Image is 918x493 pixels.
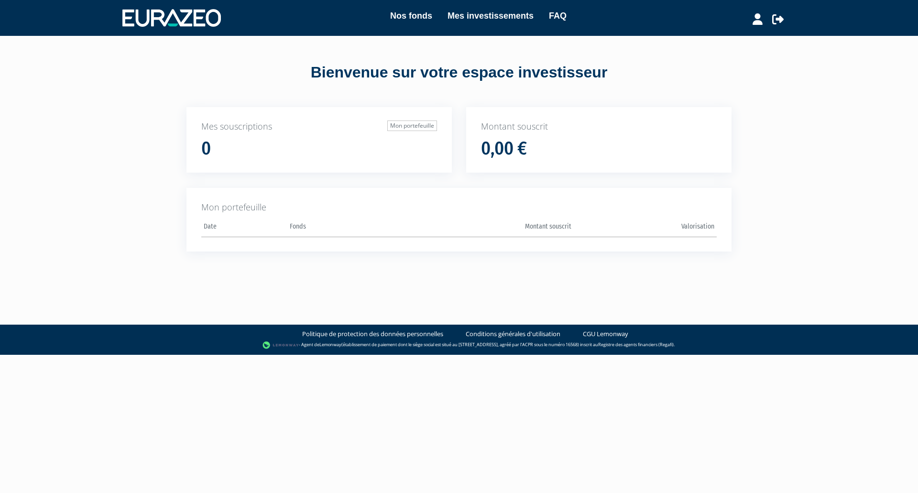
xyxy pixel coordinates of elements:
a: Mes investissements [448,9,534,22]
a: Politique de protection des données personnelles [302,329,443,339]
p: Mes souscriptions [201,121,437,133]
a: Mon portefeuille [387,121,437,131]
th: Fonds [287,219,430,237]
h1: 0 [201,139,211,159]
a: FAQ [549,9,567,22]
th: Valorisation [574,219,717,237]
a: Lemonway [319,342,341,348]
div: Bienvenue sur votre espace investisseur [165,62,753,84]
th: Date [201,219,287,237]
h1: 0,00 € [481,139,527,159]
img: 1732889491-logotype_eurazeo_blanc_rvb.png [122,9,221,26]
img: logo-lemonway.png [262,340,299,350]
p: Mon portefeuille [201,201,717,214]
div: - Agent de (établissement de paiement dont le siège social est situé au [STREET_ADDRESS], agréé p... [10,340,908,350]
p: Montant souscrit [481,121,717,133]
th: Montant souscrit [430,219,573,237]
a: CGU Lemonway [583,329,628,339]
a: Nos fonds [390,9,432,22]
a: Registre des agents financiers (Regafi) [598,342,674,348]
a: Conditions générales d'utilisation [466,329,560,339]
